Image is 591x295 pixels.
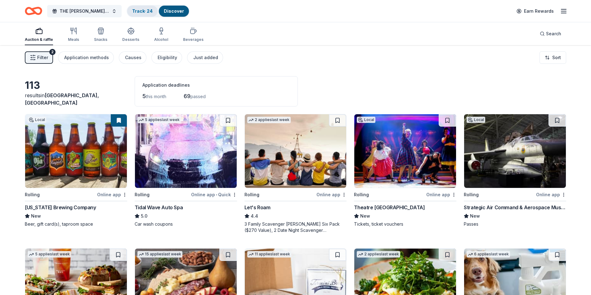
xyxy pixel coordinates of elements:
div: Snacks [94,37,107,42]
button: Beverages [183,25,204,45]
div: Rolling [354,191,369,198]
button: Snacks [94,25,107,45]
div: Online app [97,191,127,198]
span: 5 [142,93,146,99]
span: 69 [184,93,190,99]
button: Alcohol [154,25,168,45]
span: New [470,212,480,220]
button: THE [PERSON_NAME] 2025 [47,5,122,17]
div: 2 [49,49,56,55]
img: Image for Theatre Cedar Rapids [354,114,456,188]
div: Tidal Wave Auto Spa [135,204,183,211]
div: Local [28,117,46,123]
span: in [25,92,99,106]
div: Theatre [GEOGRAPHIC_DATA] [354,204,425,211]
div: Local [467,117,485,123]
a: Image for Strategic Air Command & Aerospace MuseumLocalRollingOnline appStrategic Air Command & A... [464,114,566,227]
a: Image for Theatre Cedar RapidsLocalRollingOnline appTheatre [GEOGRAPHIC_DATA]NewTickets, ticket v... [354,114,456,227]
div: Strategic Air Command & Aerospace Museum [464,204,566,211]
div: Alcohol [154,37,168,42]
span: Sort [552,54,561,61]
span: 4.4 [251,212,258,220]
button: Application methods [58,51,114,64]
button: Auction & raffle [25,25,53,45]
span: passed [190,94,206,99]
button: Just added [187,51,223,64]
div: Application methods [64,54,109,61]
div: Desserts [122,37,139,42]
div: Causes [125,54,141,61]
div: Just added [193,54,218,61]
button: Sort [540,51,566,64]
span: New [31,212,41,220]
div: 113 [25,79,127,92]
div: 5 applies last week [28,251,71,258]
div: Rolling [464,191,479,198]
div: Auction & raffle [25,37,53,42]
a: Image for Tidal Wave Auto Spa5 applieslast weekRollingOnline app•QuickTidal Wave Auto Spa5.0Car w... [135,114,237,227]
div: Local [357,117,375,123]
div: [US_STATE] Brewing Company [25,204,96,211]
div: Passes [464,221,566,227]
span: [GEOGRAPHIC_DATA], [GEOGRAPHIC_DATA] [25,92,99,106]
button: Search [535,28,566,40]
div: Online app [426,191,456,198]
div: Let's Roam [244,204,271,211]
button: Desserts [122,25,139,45]
button: Filter2 [25,51,53,64]
div: Rolling [244,191,259,198]
div: Tickets, ticket vouchers [354,221,456,227]
div: Car wash coupons [135,221,237,227]
span: this month [146,94,166,99]
div: 15 applies last week [137,251,182,258]
div: 3 Family Scavenger [PERSON_NAME] Six Pack ($270 Value), 2 Date Night Scavenger [PERSON_NAME] Two ... [244,221,347,233]
button: Meals [68,25,79,45]
div: Online app Quick [191,191,237,198]
div: 5 applies last week [137,117,181,123]
a: Home [25,4,42,18]
a: Image for Let's Roam2 applieslast weekRollingOnline appLet's Roam4.43 Family Scavenger [PERSON_NA... [244,114,347,233]
img: Image for Let's Roam [245,114,347,188]
div: Rolling [25,191,40,198]
span: • [216,192,217,197]
div: results [25,92,127,106]
div: 2 applies last week [247,117,291,123]
img: Image for Tidal Wave Auto Spa [135,114,237,188]
div: Beer, gift card(s), taproom space [25,221,127,227]
img: Image for Strategic Air Command & Aerospace Museum [464,114,566,188]
div: 6 applies last week [467,251,510,258]
a: Discover [164,8,184,14]
div: Rolling [135,191,150,198]
div: 2 applies last week [357,251,400,258]
div: Online app [536,191,566,198]
div: Online app [316,191,347,198]
div: Application deadlines [142,81,290,89]
div: Eligibility [158,54,177,61]
a: Image for Iowa Brewing CompanyLocalRollingOnline app[US_STATE] Brewing CompanyNewBeer, gift card(... [25,114,127,227]
img: Image for Iowa Brewing Company [25,114,127,188]
span: 5.0 [141,212,147,220]
div: 11 applies last week [247,251,291,258]
span: Filter [37,54,48,61]
span: THE [PERSON_NAME] 2025 [60,7,109,15]
a: Track· 24 [132,8,153,14]
button: Track· 24Discover [127,5,190,17]
a: Earn Rewards [513,6,557,17]
div: Beverages [183,37,204,42]
div: Meals [68,37,79,42]
button: Causes [119,51,146,64]
span: New [360,212,370,220]
button: Eligibility [151,51,182,64]
span: Search [546,30,561,37]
